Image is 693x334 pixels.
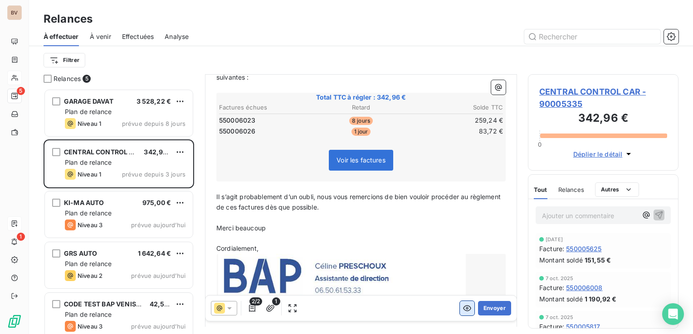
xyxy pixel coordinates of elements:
[219,116,255,125] span: 550006023
[573,149,623,159] span: Déplier le détail
[539,283,564,292] span: Facture :
[219,103,313,112] th: Factures échues
[142,199,171,206] span: 975,00 €
[65,209,112,217] span: Plan de relance
[165,32,189,41] span: Analyse
[131,221,185,229] span: prévue aujourd’hui
[64,300,156,308] span: CODE TEST BAP VENISSIEUX
[539,322,564,331] span: Facture :
[539,294,583,304] span: Montant soldé
[144,148,173,156] span: 342,96 €
[78,323,102,330] span: Niveau 3
[566,322,600,331] span: 550005817
[138,249,171,257] span: 1 642,64 €
[585,294,617,304] span: 1 190,92 €
[64,97,113,105] span: GARAGE DAVAT
[566,283,602,292] span: 550006008
[478,301,511,315] button: Envoyer
[539,86,667,110] span: CENTRAL CONTROL CAR - 90005335
[409,103,503,112] th: Solde TTC
[558,186,584,193] span: Relances
[539,255,583,265] span: Montant soldé
[349,117,373,125] span: 8 jours
[64,148,142,156] span: CENTRAL CONTROL CAR
[78,272,102,279] span: Niveau 2
[216,244,259,252] span: Cordialement,
[83,75,91,83] span: 5
[216,63,507,81] span: Sauf erreur de notre part, il semble que nous n’avons pas encore reçu le paiement des factures su...
[122,120,185,127] span: prévue depuis 8 jours
[17,233,25,241] span: 1
[65,260,112,267] span: Plan de relance
[546,276,574,281] span: 7 oct. 2025
[131,272,185,279] span: prévue aujourd’hui
[595,182,639,197] button: Autres
[249,297,262,305] span: 2/2
[314,103,408,112] th: Retard
[524,29,660,44] input: Rechercher
[64,199,104,206] span: KI-MA AUTO
[566,244,601,253] span: 550005625
[662,303,684,325] div: Open Intercom Messenger
[17,87,25,95] span: 5
[131,323,185,330] span: prévue aujourd’hui
[7,5,22,20] div: BV
[90,32,111,41] span: À venir
[272,297,280,305] span: 1
[216,193,503,211] span: Il s’agit probablement d’un oubli, nous vous remercions de bien vouloir procéder au règlement de ...
[44,32,79,41] span: À effectuer
[65,310,112,318] span: Plan de relance
[216,224,266,232] span: Merci beaucoup
[65,158,112,166] span: Plan de relance
[44,11,93,27] h3: Relances
[78,221,102,229] span: Niveau 3
[539,244,564,253] span: Facture :
[571,149,636,159] button: Déplier le détail
[585,255,611,265] span: 151,55 €
[44,89,194,334] div: grid
[7,314,22,329] img: Logo LeanPay
[337,156,386,164] span: Voir les factures
[538,141,542,148] span: 0
[122,32,154,41] span: Effectuées
[546,315,574,320] span: 7 oct. 2025
[137,97,171,105] span: 3 528,22 €
[409,115,503,125] td: 259,24 €
[78,171,101,178] span: Niveau 1
[539,110,667,128] h3: 342,96 €
[65,108,112,115] span: Plan de relance
[54,74,81,83] span: Relances
[122,171,185,178] span: prévue depuis 3 jours
[351,128,371,136] span: 1 jour
[64,249,97,257] span: GRS AUTO
[150,300,175,308] span: 42,53 €
[44,53,85,67] button: Filtrer
[218,93,504,102] span: Total TTC à régler : 342,96 €
[219,127,255,136] span: 550006026
[534,186,547,193] span: Tout
[409,126,503,136] td: 83,72 €
[546,237,563,242] span: [DATE]
[78,120,101,127] span: Niveau 1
